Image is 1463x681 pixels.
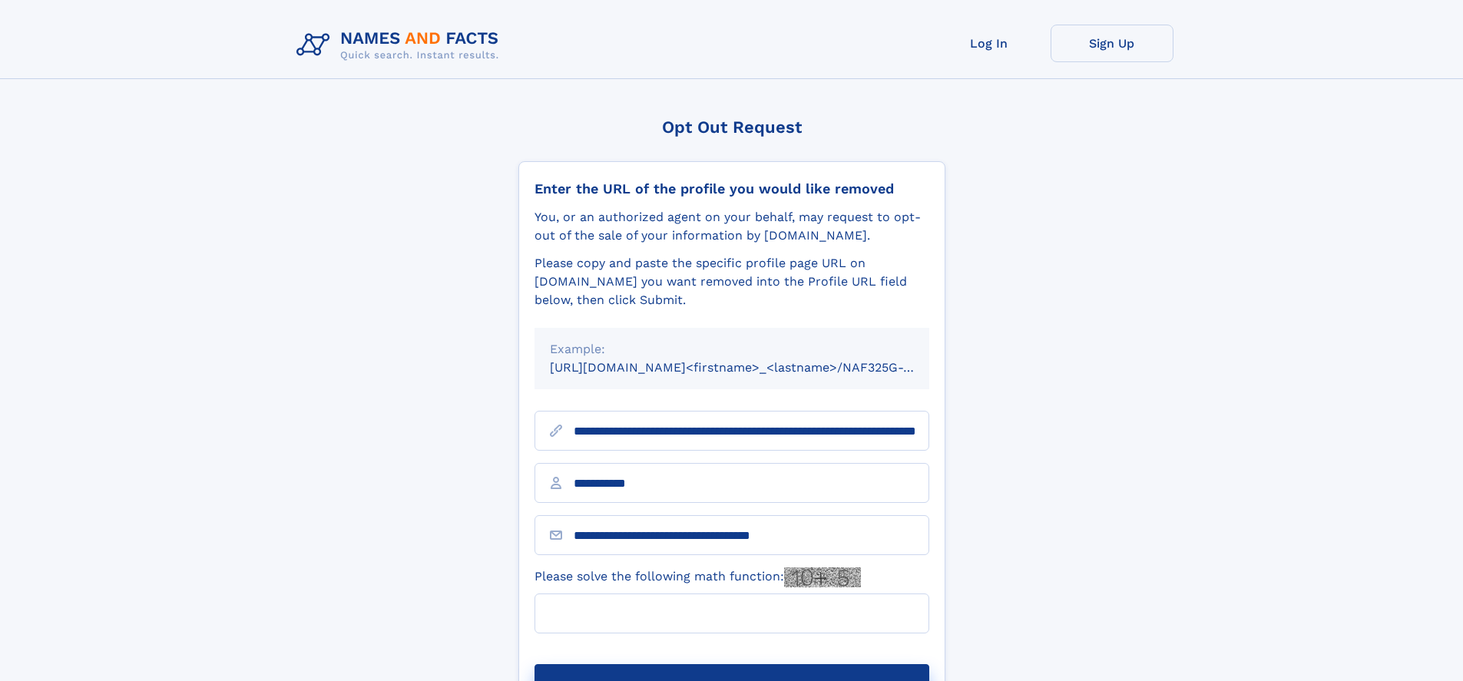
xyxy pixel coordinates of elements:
[1051,25,1173,62] a: Sign Up
[535,254,929,309] div: Please copy and paste the specific profile page URL on [DOMAIN_NAME] you want removed into the Pr...
[550,340,914,359] div: Example:
[535,208,929,245] div: You, or an authorized agent on your behalf, may request to opt-out of the sale of your informatio...
[518,117,945,137] div: Opt Out Request
[535,567,861,587] label: Please solve the following math function:
[290,25,511,66] img: Logo Names and Facts
[535,180,929,197] div: Enter the URL of the profile you would like removed
[928,25,1051,62] a: Log In
[550,360,958,375] small: [URL][DOMAIN_NAME]<firstname>_<lastname>/NAF325G-xxxxxxxx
